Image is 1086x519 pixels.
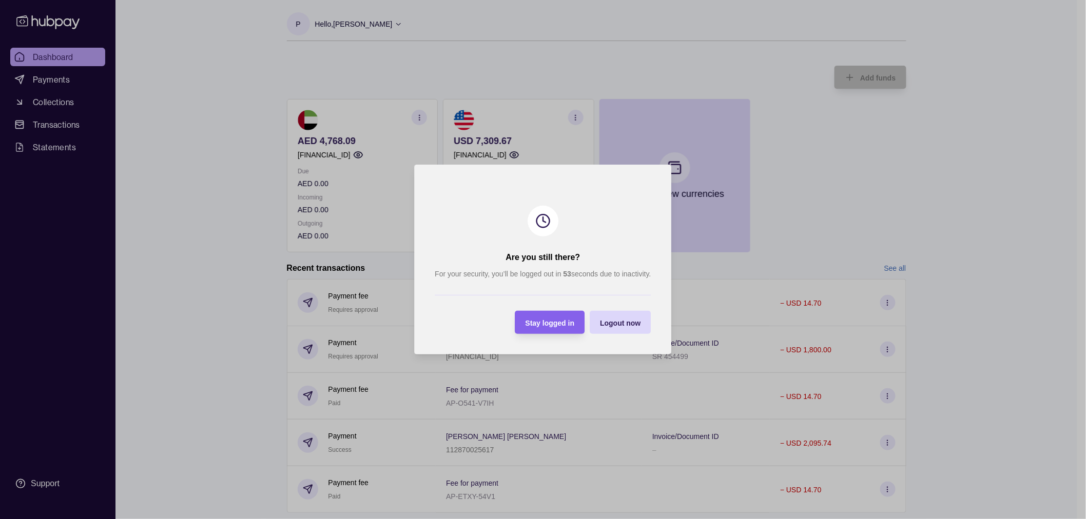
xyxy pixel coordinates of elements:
button: Logout now [590,311,651,334]
span: Logout now [600,319,641,327]
h2: Are you still there? [506,252,580,263]
button: Stay logged in [515,311,585,334]
span: Stay logged in [526,319,575,327]
p: For your security, you’ll be logged out in seconds due to inactivity. [435,268,651,280]
strong: 53 [564,270,572,278]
